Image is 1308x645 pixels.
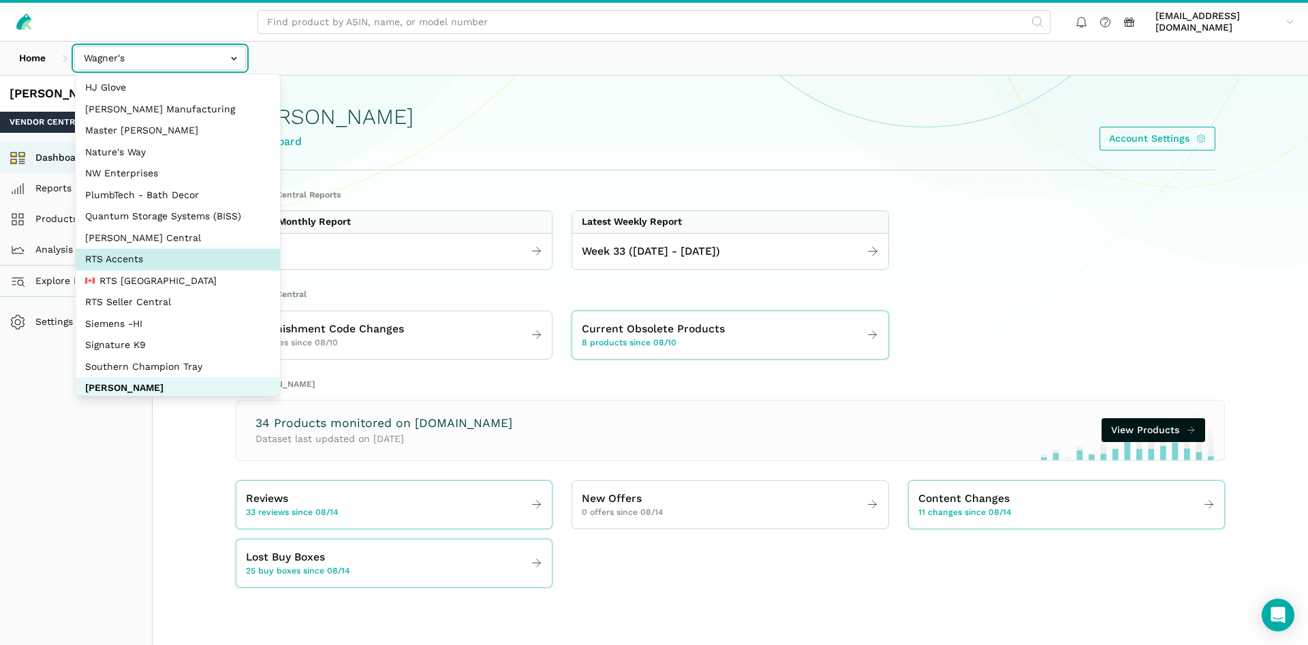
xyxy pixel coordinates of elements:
[76,356,280,378] button: Southern Champion Tray
[572,486,888,524] a: New Offers 0 offers since 08/14
[76,163,280,185] button: NW Enterprises
[582,337,676,349] span: 8 products since 08/10
[76,227,280,249] button: [PERSON_NAME] Central
[918,507,1012,519] span: 11 changes since 08/14
[76,292,280,313] button: RTS Seller Central
[76,142,280,163] button: Nature's Way
[245,189,1215,202] h2: Vendor Central Reports
[582,507,664,519] span: 0 offers since 08/14
[76,249,280,270] button: RTS Accents
[76,77,280,99] button: HJ Glove
[10,85,142,102] div: [PERSON_NAME]
[1155,10,1281,34] span: [EMAIL_ADDRESS][DOMAIN_NAME]
[76,377,280,399] button: [PERSON_NAME]
[255,432,512,446] p: Dataset last updated on [DATE]
[14,273,95,289] span: Explore Data
[246,507,339,519] span: 33 reviews since 08/14
[246,565,350,578] span: 25 buy boxes since 08/14
[76,334,280,356] button: Signature K9
[246,321,404,338] span: Replenishment Code Changes
[10,116,85,129] span: Vendor Central
[245,133,414,151] div: Dashboard
[246,549,325,566] span: Lost Buy Boxes
[582,216,682,228] div: Latest Weekly Report
[918,490,1010,507] span: Content Changes
[76,313,280,335] button: Siemens -HI
[236,316,552,354] a: Replenishment Code Changes 0 changes since 08/10
[245,105,414,129] h1: [PERSON_NAME]
[246,216,351,228] div: Latest Monthly Report
[245,289,1215,301] h2: Vendor Central
[76,185,280,206] button: PlumbTech - Bath Decor
[236,486,552,524] a: Reviews 33 reviews since 08/14
[1151,7,1298,36] a: [EMAIL_ADDRESS][DOMAIN_NAME]
[245,379,1215,391] h2: [DOMAIN_NAME]
[246,337,338,349] span: 0 changes since 08/10
[582,490,642,507] span: New Offers
[572,238,888,265] a: Week 33 ([DATE] - [DATE])
[582,321,725,338] span: Current Obsolete Products
[1111,423,1179,437] span: View Products
[74,46,246,70] input: Wagner's
[1102,418,1206,442] a: View Products
[76,99,280,121] button: [PERSON_NAME] Manufacturing
[76,206,280,227] button: Quantum Storage Systems (BISS)
[1100,127,1216,151] a: Account Settings
[10,46,55,70] a: Home
[246,490,288,507] span: Reviews
[236,544,552,582] a: Lost Buy Boxes 25 buy boxes since 08/14
[582,243,720,260] span: Week 33 ([DATE] - [DATE])
[76,270,280,292] button: RTS [GEOGRAPHIC_DATA]
[909,486,1224,524] a: Content Changes 11 changes since 08/14
[76,120,280,142] button: Master [PERSON_NAME]
[255,415,512,432] h3: 34 Products monitored on [DOMAIN_NAME]
[572,316,888,354] a: Current Obsolete Products 8 products since 08/10
[236,238,552,265] a: [DATE]
[258,10,1050,34] input: Find product by ASIN, name, or model number
[1262,599,1294,631] div: Open Intercom Messenger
